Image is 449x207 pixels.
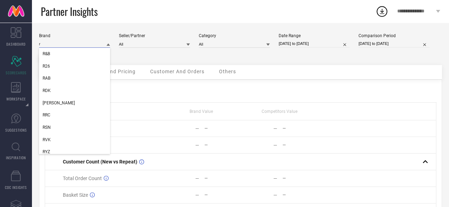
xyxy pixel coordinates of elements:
[358,33,429,38] div: Comparison Period
[195,176,199,181] div: —
[41,4,98,19] span: Partner Insights
[273,142,277,148] div: —
[283,192,318,197] div: —
[119,33,190,38] div: Seller/Partner
[204,192,240,197] div: —
[39,33,110,38] div: Brand
[376,5,388,18] div: Open download list
[39,60,110,72] div: R26
[150,69,204,74] span: Customer And Orders
[39,134,110,146] div: RVK
[195,142,199,148] div: —
[5,127,27,133] span: SUGGESTIONS
[39,85,110,97] div: RDK
[63,159,137,165] span: Customer Count (New vs Repeat)
[195,192,199,198] div: —
[279,33,350,38] div: Date Range
[273,192,277,198] div: —
[43,51,50,56] span: R&B
[279,40,350,47] input: Select date range
[63,176,102,181] span: Total Order Count
[283,126,318,131] div: —
[273,176,277,181] div: —
[43,113,50,117] span: RRC
[63,192,88,198] span: Basket Size
[43,76,50,81] span: RAB
[273,126,277,131] div: —
[195,126,199,131] div: —
[6,96,26,102] span: WORKSPACE
[204,126,240,131] div: —
[39,48,110,60] div: R&B
[43,100,75,105] span: [PERSON_NAME]
[45,85,436,93] div: Metrics
[199,33,270,38] div: Category
[190,109,213,114] span: Brand Value
[39,72,110,84] div: RAB
[204,176,240,181] div: —
[43,149,50,154] span: RYZ
[43,137,51,142] span: RVK
[204,143,240,148] div: —
[39,121,110,133] div: RSN
[262,109,297,114] span: Competitors Value
[39,109,110,121] div: RRC
[283,176,318,181] div: —
[43,64,50,69] span: R26
[6,70,27,75] span: SCORECARDS
[283,143,318,148] div: —
[39,146,110,158] div: RYZ
[39,97,110,109] div: REX
[6,155,26,160] span: INSPIRATION
[43,88,51,93] span: RDK
[358,40,429,47] input: Select comparison period
[219,69,236,74] span: Others
[43,125,51,130] span: RSN
[6,41,26,47] span: DASHBOARD
[5,185,27,190] span: CDC INSIGHTS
